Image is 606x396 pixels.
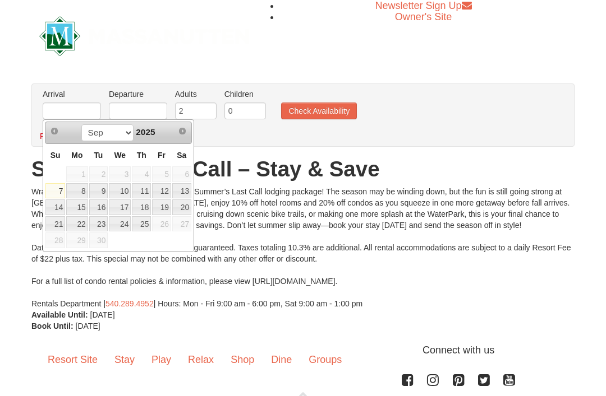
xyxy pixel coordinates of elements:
[108,216,131,232] td: available
[151,166,172,183] td: unAvailable
[172,199,192,216] td: available
[281,103,357,119] button: Check Availability
[40,131,554,142] div: Please enter Departure Date.
[45,232,66,249] td: unAvailable
[89,199,109,216] td: available
[151,199,172,216] td: available
[66,216,88,232] a: 22
[109,183,131,199] a: 10
[43,88,101,100] label: Arrival
[47,123,62,139] a: Prev
[172,199,191,215] a: 20
[172,216,191,232] span: 27
[172,166,191,182] span: 6
[114,151,126,160] span: Wednesday
[131,199,151,216] td: available
[172,183,192,199] td: available
[172,166,192,183] td: unAvailable
[66,166,88,182] span: 1
[175,88,217,100] label: Adults
[89,232,109,249] td: unAvailable
[105,299,154,308] a: 540.289.4952
[31,322,74,330] strong: Book Until:
[45,216,65,232] a: 21
[151,216,172,232] td: unAvailable
[90,310,115,319] span: [DATE]
[136,127,155,137] span: 2025
[177,151,186,160] span: Saturday
[89,216,108,232] a: 23
[45,232,65,248] span: 28
[66,199,88,216] td: available
[180,343,222,378] a: Relax
[300,343,350,378] a: Groups
[263,343,300,378] a: Dine
[89,232,108,248] span: 30
[45,199,65,215] a: 14
[89,183,108,199] a: 9
[106,343,143,378] a: Stay
[89,199,108,215] a: 16
[143,343,180,378] a: Play
[108,199,131,216] td: available
[50,127,59,136] span: Prev
[31,310,88,319] strong: Available Until:
[76,322,100,330] span: [DATE]
[66,216,88,232] td: available
[31,158,575,180] h1: Summer’s Last Call – Stay & Save
[131,183,151,199] td: available
[94,151,103,160] span: Tuesday
[132,183,151,199] a: 11
[152,199,171,215] a: 19
[66,166,88,183] td: unAvailable
[151,183,172,199] td: available
[152,183,171,199] a: 12
[89,166,109,183] td: unAvailable
[132,166,151,182] span: 4
[132,216,151,232] a: 25
[45,183,66,199] td: available
[39,343,106,378] a: Resort Site
[66,183,88,199] a: 8
[66,232,88,249] td: unAvailable
[152,216,171,232] span: 26
[175,123,190,139] a: Next
[89,166,108,182] span: 2
[137,151,146,160] span: Thursday
[50,151,61,160] span: Sunday
[178,127,187,136] span: Next
[71,151,82,160] span: Monday
[222,343,263,378] a: Shop
[31,186,575,309] div: Wrap up your summer mountain-style with our Summer’s Last Call lodging package! The season may be...
[109,88,167,100] label: Departure
[109,166,131,182] span: 3
[131,216,151,232] td: available
[108,166,131,183] td: unAvailable
[152,166,171,182] span: 5
[66,199,88,215] a: 15
[395,11,452,22] a: Owner's Site
[131,166,151,183] td: unAvailable
[109,199,131,215] a: 17
[108,183,131,199] td: available
[66,183,88,199] td: available
[109,216,131,232] a: 24
[66,232,88,248] span: 29
[172,216,192,232] td: unAvailable
[172,183,191,199] a: 13
[89,183,109,199] td: available
[45,183,65,199] a: 7
[224,88,266,100] label: Children
[45,216,66,232] td: available
[39,21,249,48] a: Massanutten Resort
[45,199,66,216] td: available
[89,216,109,232] td: available
[132,199,151,215] a: 18
[39,16,249,56] img: Massanutten Resort Logo
[158,151,166,160] span: Friday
